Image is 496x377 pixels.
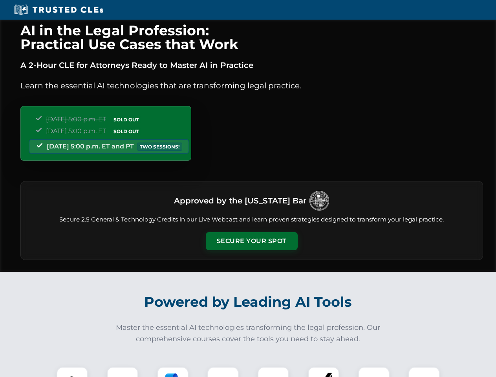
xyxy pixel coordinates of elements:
h1: AI in the Legal Profession: Practical Use Cases that Work [20,24,483,51]
p: Learn the essential AI technologies that are transforming legal practice. [20,79,483,92]
span: SOLD OUT [111,127,141,135]
h2: Powered by Leading AI Tools [31,288,466,316]
img: Logo [309,191,329,210]
span: [DATE] 5:00 p.m. ET [46,115,106,123]
h3: Approved by the [US_STATE] Bar [174,194,306,208]
p: A 2-Hour CLE for Attorneys Ready to Master AI in Practice [20,59,483,71]
p: Secure 2.5 General & Technology Credits in our Live Webcast and learn proven strategies designed ... [30,215,473,224]
p: Master the essential AI technologies transforming the legal profession. Our comprehensive courses... [111,322,386,345]
button: Secure Your Spot [206,232,298,250]
span: [DATE] 5:00 p.m. ET [46,127,106,135]
span: SOLD OUT [111,115,141,124]
img: Trusted CLEs [12,4,106,16]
